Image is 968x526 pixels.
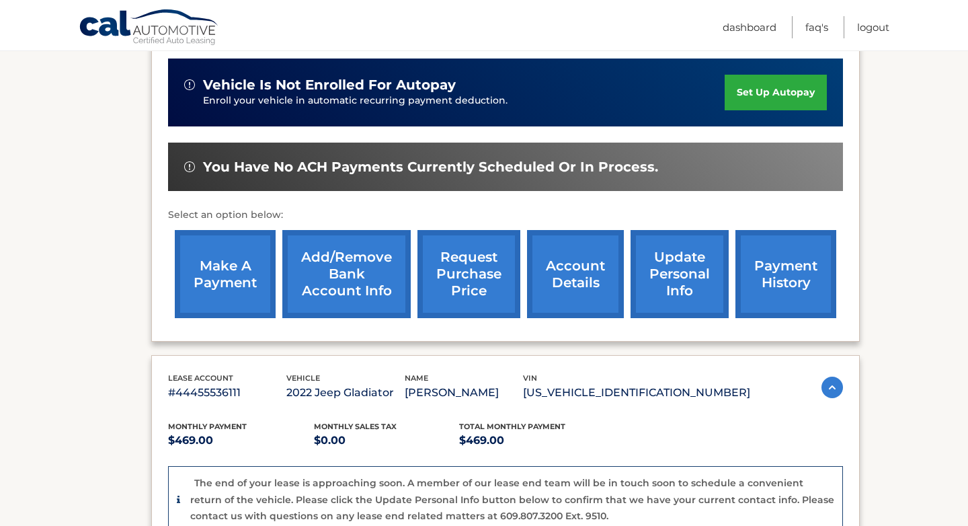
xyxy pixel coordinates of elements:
p: [US_VEHICLE_IDENTIFICATION_NUMBER] [523,383,750,402]
span: Monthly sales Tax [314,422,397,431]
span: name [405,373,428,383]
span: lease account [168,373,233,383]
img: alert-white.svg [184,161,195,172]
p: Enroll your vehicle in automatic recurring payment deduction. [203,93,725,108]
p: [PERSON_NAME] [405,383,523,402]
a: Cal Automotive [79,9,220,48]
a: account details [527,230,624,318]
a: Dashboard [723,16,776,38]
a: request purchase price [417,230,520,318]
a: update personal info [631,230,729,318]
span: vehicle is not enrolled for autopay [203,77,456,93]
p: The end of your lease is approaching soon. A member of our lease end team will be in touch soon t... [190,477,834,522]
a: Add/Remove bank account info [282,230,411,318]
p: $0.00 [314,431,460,450]
p: 2022 Jeep Gladiator [286,383,405,402]
a: set up autopay [725,75,827,110]
span: You have no ACH payments currently scheduled or in process. [203,159,658,176]
p: $469.00 [168,431,314,450]
span: vin [523,373,537,383]
a: make a payment [175,230,276,318]
img: accordion-active.svg [821,377,843,398]
p: Select an option below: [168,207,843,223]
a: FAQ's [805,16,828,38]
span: Monthly Payment [168,422,247,431]
img: alert-white.svg [184,79,195,90]
span: vehicle [286,373,320,383]
p: #44455536111 [168,383,286,402]
a: Logout [857,16,889,38]
p: $469.00 [459,431,605,450]
span: Total Monthly Payment [459,422,565,431]
a: payment history [735,230,836,318]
